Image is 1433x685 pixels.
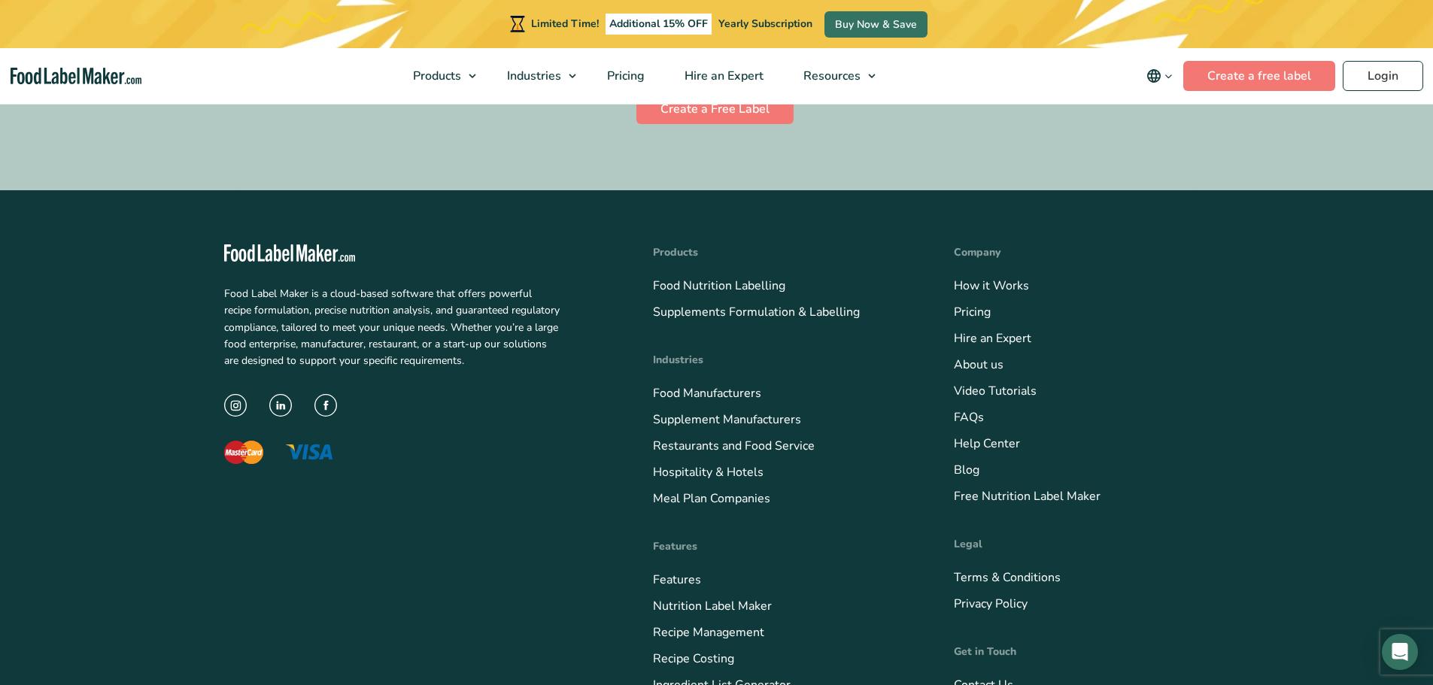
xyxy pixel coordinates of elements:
a: Restaurants and Food Service [653,438,815,454]
a: Pricing [954,304,991,320]
a: Supplements Formulation & Labelling [653,304,860,320]
span: Hire an Expert [680,68,765,84]
a: Resources [784,48,883,104]
a: Food Manufacturers [653,385,761,402]
div: Open Intercom Messenger [1382,634,1418,670]
a: Terms & Conditions [954,569,1061,586]
img: Food Label Maker - white [224,244,355,262]
a: Buy Now & Save [824,11,928,38]
span: Products [408,68,463,84]
img: The Mastercard logo displaying a red circle saying [224,441,263,464]
a: Hire an Expert [954,330,1031,347]
a: Features [653,571,701,588]
a: Help Center [954,435,1020,452]
p: Food Label Maker is a cloud-based software that offers powerful recipe formulation, precise nutri... [224,286,560,370]
a: Privacy Policy [954,596,1028,612]
a: Video Tutorials [954,383,1037,399]
a: About us [954,356,1003,373]
span: Industries [502,68,563,84]
a: Recipe Costing [653,650,734,667]
a: Login [1343,61,1423,91]
span: Yearly Subscription [718,17,812,31]
a: Recipe Management [653,624,764,641]
h4: Industries [653,352,909,368]
img: The Visa logo with blue letters and a yellow flick above the [286,444,332,459]
span: Additional 15% OFF [606,14,712,35]
a: Nutrition Label Maker [653,598,772,614]
h4: Company [954,244,1210,260]
a: Hospitality & Hotels [653,464,764,480]
a: Industries [487,48,584,104]
a: Free Nutrition Label Maker [954,488,1101,505]
h4: Features [653,538,909,554]
span: Pricing [603,68,646,84]
a: Supplement Manufacturers [653,411,801,428]
a: Create a Free Label [636,94,794,124]
h4: Products [653,244,909,260]
img: instagram icon [224,393,247,416]
span: Limited Time! [531,17,599,31]
span: Resources [799,68,862,84]
a: FAQs [954,409,984,426]
a: Pricing [587,48,661,104]
a: Meal Plan Companies [653,490,770,507]
a: Products [393,48,484,104]
a: Create a free label [1183,61,1335,91]
h4: Get in Touch [954,644,1210,659]
a: Food Nutrition Labelling [653,277,785,294]
a: Hire an Expert [665,48,780,104]
a: Blog [954,462,979,478]
a: How it Works [954,277,1029,294]
h4: Legal [954,536,1210,552]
